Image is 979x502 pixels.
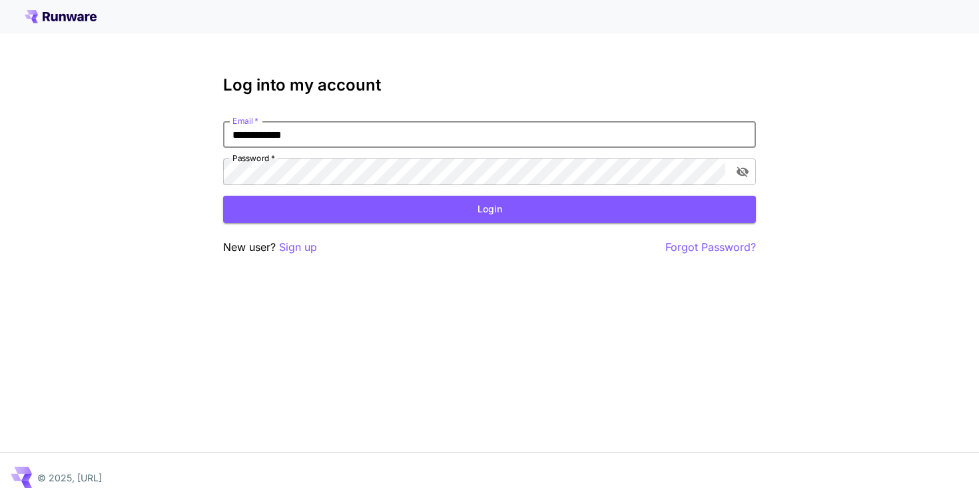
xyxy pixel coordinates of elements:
[279,239,317,256] button: Sign up
[223,196,756,223] button: Login
[731,160,755,184] button: toggle password visibility
[232,115,258,126] label: Email
[232,152,275,164] label: Password
[223,239,317,256] p: New user?
[37,471,102,485] p: © 2025, [URL]
[665,239,756,256] button: Forgot Password?
[223,76,756,95] h3: Log into my account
